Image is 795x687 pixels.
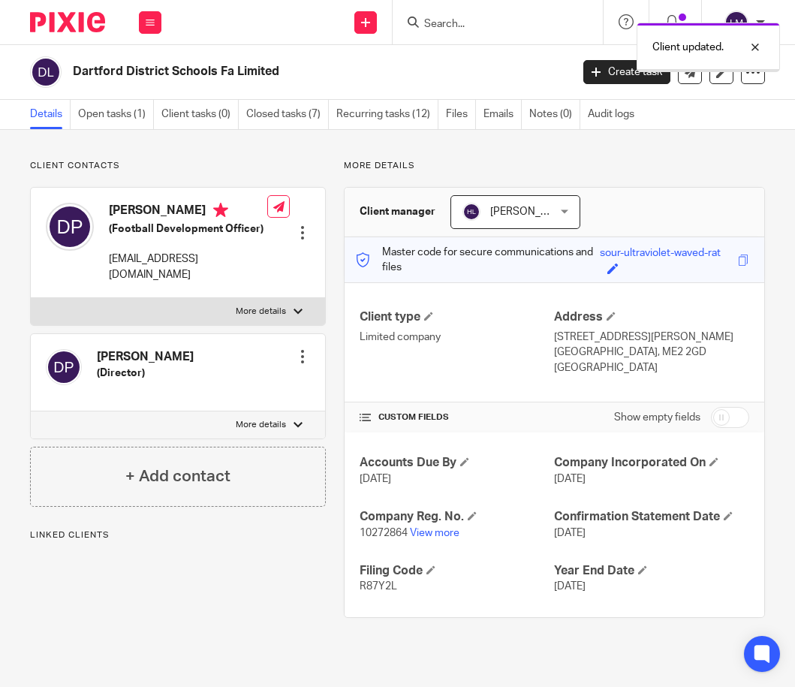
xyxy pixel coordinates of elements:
a: Client tasks (0) [161,100,239,129]
a: Closed tasks (7) [246,100,329,129]
p: More details [236,306,286,318]
h4: CUSTOM FIELDS [360,411,555,423]
h4: Company Reg. No. [360,509,555,525]
p: Client contacts [30,160,326,172]
p: Client updated. [652,40,724,55]
a: Files [446,100,476,129]
h4: [PERSON_NAME] [109,203,267,221]
img: svg%3E [724,11,748,35]
a: Create task [583,60,670,84]
span: 10272864 [360,528,408,538]
h4: Accounts Due By [360,455,555,471]
span: [DATE] [554,581,586,592]
a: Audit logs [588,100,642,129]
a: Recurring tasks (12) [336,100,438,129]
p: Limited company [360,330,555,345]
h4: + Add contact [125,465,230,488]
h4: Address [554,309,749,325]
h4: Company Incorporated On [554,455,749,471]
span: [DATE] [554,474,586,484]
a: Notes (0) [529,100,580,129]
a: Details [30,100,71,129]
h5: (Football Development Officer) [109,221,267,237]
span: [PERSON_NAME] [490,206,573,217]
p: Master code for secure communications and files [356,245,601,276]
label: Show empty fields [614,410,700,425]
img: svg%3E [46,203,94,251]
h4: Confirmation Statement Date [554,509,749,525]
span: [DATE] [554,528,586,538]
h4: Filing Code [360,563,555,579]
img: Pixie [30,12,105,32]
p: [GEOGRAPHIC_DATA] [554,360,749,375]
a: View more [410,528,459,538]
h2: Dartford District Schools Fa Limited [73,64,463,80]
div: sour-ultraviolet-waved-rat [600,246,721,263]
a: Open tasks (1) [78,100,154,129]
h4: Client type [360,309,555,325]
h4: [PERSON_NAME] [97,349,194,365]
p: Linked clients [30,529,326,541]
p: More details [236,419,286,431]
h4: Year End Date [554,563,749,579]
p: [EMAIL_ADDRESS][DOMAIN_NAME] [109,252,267,282]
span: [DATE] [360,474,391,484]
p: More details [344,160,765,172]
h3: Client manager [360,204,435,219]
h5: (Director) [97,366,194,381]
span: R87Y2L [360,581,397,592]
img: svg%3E [462,203,480,221]
p: [STREET_ADDRESS][PERSON_NAME] [554,330,749,345]
p: [GEOGRAPHIC_DATA], ME2 2GD [554,345,749,360]
a: Emails [483,100,522,129]
i: Primary [213,203,228,218]
img: svg%3E [30,56,62,88]
img: svg%3E [46,349,82,385]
